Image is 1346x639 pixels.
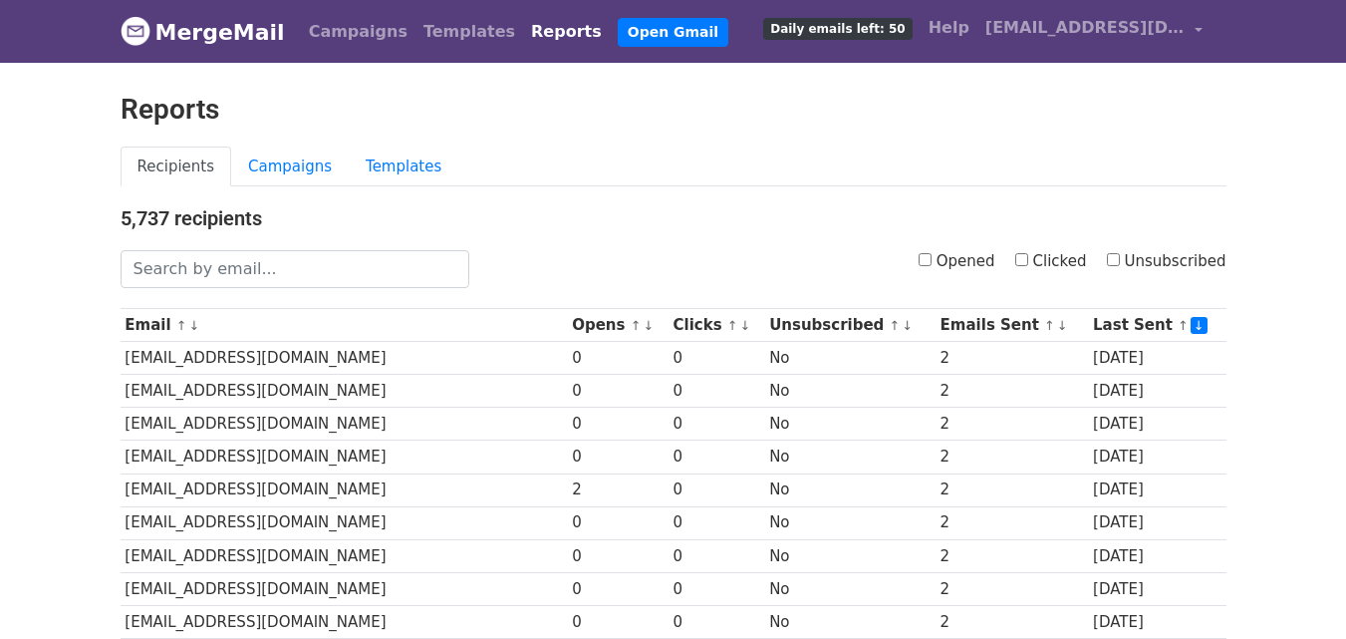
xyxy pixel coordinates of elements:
td: 2 [936,506,1088,539]
a: Help [921,8,977,48]
td: [DATE] [1088,539,1225,572]
td: 2 [936,605,1088,638]
a: ↓ [1191,317,1208,334]
td: 0 [669,441,765,474]
td: 0 [669,539,765,572]
a: Campaigns [231,147,349,187]
td: No [764,506,935,539]
td: 2 [936,539,1088,572]
a: Daily emails left: 50 [755,8,920,48]
a: ↓ [189,318,200,333]
a: Recipients [121,147,232,187]
td: 0 [567,605,668,638]
td: [EMAIL_ADDRESS][DOMAIN_NAME] [121,408,568,441]
a: Reports [523,12,610,52]
td: [DATE] [1088,572,1225,605]
a: ↓ [643,318,654,333]
td: No [764,572,935,605]
td: [EMAIL_ADDRESS][DOMAIN_NAME] [121,375,568,408]
th: Clicks [669,309,765,342]
td: [EMAIL_ADDRESS][DOMAIN_NAME] [121,441,568,474]
a: MergeMail [121,11,285,53]
td: [DATE] [1088,408,1225,441]
td: 2 [936,342,1088,375]
td: [EMAIL_ADDRESS][DOMAIN_NAME] [121,572,568,605]
td: 0 [669,408,765,441]
a: ↑ [1178,318,1189,333]
td: [DATE] [1088,441,1225,474]
td: 0 [669,474,765,506]
td: 0 [567,408,668,441]
td: [DATE] [1088,605,1225,638]
a: Templates [415,12,523,52]
td: 0 [669,605,765,638]
a: ↓ [1057,318,1068,333]
td: No [764,408,935,441]
td: No [764,605,935,638]
td: [EMAIL_ADDRESS][DOMAIN_NAME] [121,506,568,539]
td: 0 [567,375,668,408]
td: 2 [936,441,1088,474]
td: [DATE] [1088,342,1225,375]
input: Unsubscribed [1107,253,1120,266]
td: [DATE] [1088,375,1225,408]
td: 0 [669,506,765,539]
label: Clicked [1015,250,1087,273]
label: Opened [919,250,995,273]
td: No [764,474,935,506]
td: No [764,375,935,408]
td: [EMAIL_ADDRESS][DOMAIN_NAME] [121,342,568,375]
td: 0 [567,572,668,605]
td: [EMAIL_ADDRESS][DOMAIN_NAME] [121,539,568,572]
td: No [764,441,935,474]
td: 2 [936,572,1088,605]
a: Campaigns [301,12,415,52]
a: ↑ [631,318,642,333]
td: No [764,539,935,572]
img: MergeMail logo [121,16,150,46]
th: Emails Sent [936,309,1088,342]
td: No [764,342,935,375]
input: Clicked [1015,253,1028,266]
a: ↑ [176,318,187,333]
a: [EMAIL_ADDRESS][DOMAIN_NAME] [977,8,1211,55]
td: 0 [567,506,668,539]
td: 2 [936,474,1088,506]
td: 0 [669,572,765,605]
span: [EMAIL_ADDRESS][DOMAIN_NAME] [985,16,1185,40]
td: 0 [567,539,668,572]
td: 0 [567,441,668,474]
a: ↑ [727,318,738,333]
td: 2 [936,375,1088,408]
td: 0 [669,342,765,375]
span: Daily emails left: 50 [763,18,912,40]
td: 2 [936,408,1088,441]
a: ↓ [902,318,913,333]
td: 0 [669,375,765,408]
h2: Reports [121,93,1226,127]
th: Email [121,309,568,342]
td: 2 [567,474,668,506]
input: Search by email... [121,250,469,288]
a: ↑ [1044,318,1055,333]
td: [EMAIL_ADDRESS][DOMAIN_NAME] [121,474,568,506]
td: 0 [567,342,668,375]
h4: 5,737 recipients [121,206,1226,230]
input: Opened [919,253,932,266]
a: ↓ [740,318,751,333]
a: Templates [349,147,458,187]
td: [EMAIL_ADDRESS][DOMAIN_NAME] [121,605,568,638]
a: Open Gmail [618,18,728,47]
th: Last Sent [1088,309,1225,342]
td: [DATE] [1088,474,1225,506]
a: ↑ [890,318,901,333]
label: Unsubscribed [1107,250,1226,273]
th: Unsubscribed [764,309,935,342]
th: Opens [567,309,668,342]
td: [DATE] [1088,506,1225,539]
